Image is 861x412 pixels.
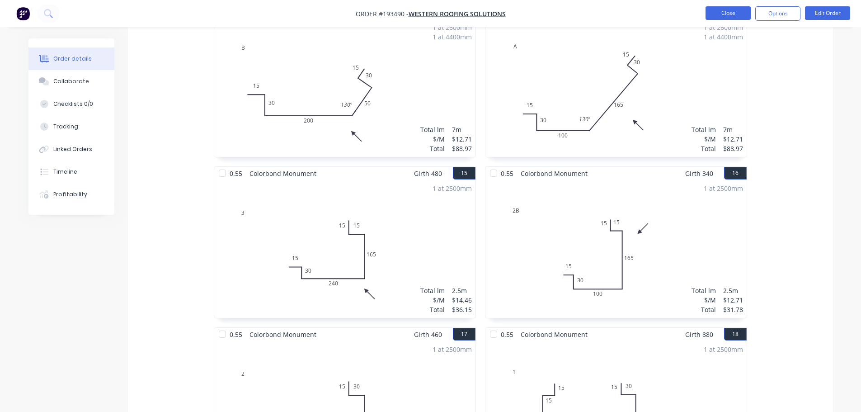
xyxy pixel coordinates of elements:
div: $36.15 [452,305,472,314]
div: 1 at 2500mm [704,345,743,354]
div: Checklists 0/0 [53,100,93,108]
div: 2.5m [452,286,472,295]
span: Girth 480 [414,167,442,180]
div: $/M [692,295,716,305]
div: 1 at 4400mm [433,32,472,42]
button: Linked Orders [28,138,114,161]
div: Total lm [692,286,716,295]
span: Colorbond Monument [246,328,320,341]
span: Colorbond Monument [517,167,591,180]
div: 1 at 2500mm [704,184,743,193]
button: Order details [28,47,114,70]
span: 0.55 [497,167,517,180]
div: 7m [452,125,472,134]
div: Total lm [420,125,445,134]
div: $/M [420,295,445,305]
span: Colorbond Monument [246,167,320,180]
div: 1 at 2500mm [433,184,472,193]
div: 2B153010016515151 at 2500mmTotal lm$/MTotal2.5m$12.71$31.78 [485,180,747,318]
button: Edit Order [805,6,850,20]
div: Collaborate [53,77,89,85]
div: Total [692,305,716,314]
button: Timeline [28,161,114,183]
div: Total lm [420,286,445,295]
button: Profitability [28,183,114,206]
span: Girth 340 [685,167,713,180]
span: 0.55 [497,328,517,341]
div: $31.78 [723,305,743,314]
div: $12.71 [723,134,743,144]
div: $14.46 [452,295,472,305]
button: Checklists 0/0 [28,93,114,115]
div: $12.71 [452,134,472,144]
div: $/M [420,134,445,144]
div: Linked Orders [53,145,92,153]
div: Timeline [53,168,77,176]
div: 1 at 4400mm [704,32,743,42]
div: Total lm [692,125,716,134]
div: $/M [692,134,716,144]
span: Girth 460 [414,328,442,341]
div: Total [692,144,716,153]
button: Collaborate [28,70,114,93]
span: 0.55 [226,167,246,180]
span: 0.55 [226,328,246,341]
div: $12.71 [723,295,743,305]
span: Girth 880 [685,328,713,341]
span: Colorbond Monument [517,328,591,341]
div: Total [420,305,445,314]
div: A15301001653015130º1 at 2600mm1 at 4400mmTotal lm$/MTotal7m$12.71$88.97 [485,19,747,157]
button: 15 [453,167,475,180]
div: B1530200503015130º1 at 2600mm1 at 4400mmTotal lm$/MTotal7m$12.71$88.97 [214,19,475,157]
button: 17 [453,328,475,341]
button: Options [755,6,800,21]
div: 1 at 2500mm [433,345,472,354]
span: Order #193490 - [356,9,409,18]
div: 1 at 2600mm [704,23,743,32]
button: 18 [724,328,747,341]
div: Profitability [53,190,87,199]
a: Western Roofing Solutions [409,9,506,18]
div: Order details [53,55,92,63]
div: 1 at 2600mm [433,23,472,32]
div: 7m [723,125,743,134]
img: Factory [16,7,30,20]
div: Tracking [53,123,78,131]
div: $88.97 [452,144,472,153]
div: $88.97 [723,144,743,153]
button: Tracking [28,115,114,138]
div: 2.5m [723,286,743,295]
button: Close [706,6,751,20]
button: 16 [724,167,747,180]
div: 3153024016515151 at 2500mmTotal lm$/MTotal2.5m$14.46$36.15 [214,180,475,318]
div: Total [420,144,445,153]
